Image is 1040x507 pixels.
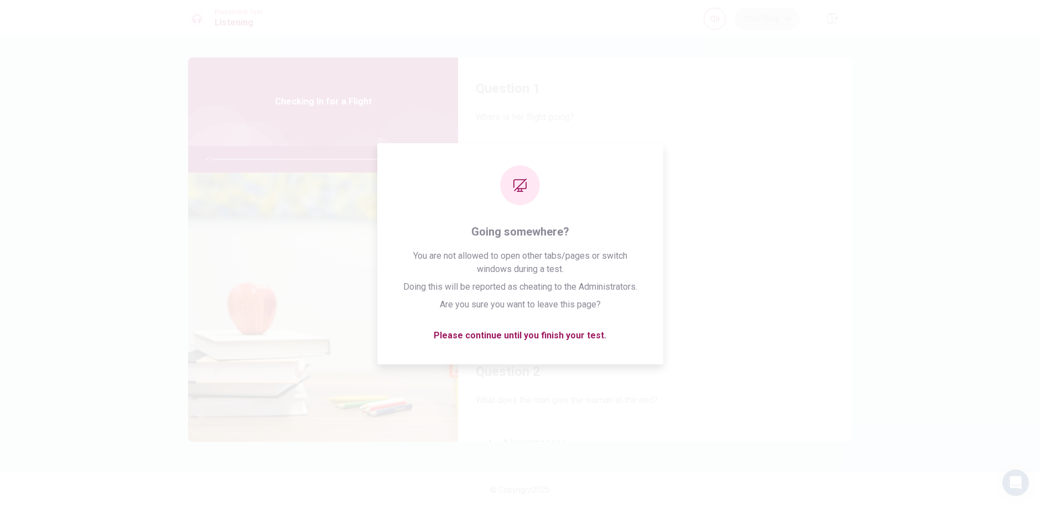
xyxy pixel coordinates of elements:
[188,173,458,442] img: Checking In for a Flight
[503,436,566,449] span: A boarding pass
[476,80,834,97] h4: Question 1
[503,276,587,289] span: [GEOGRAPHIC_DATA]
[1002,469,1029,496] div: Open Intercom Messenger
[476,429,834,457] button: AA boarding pass
[476,187,834,215] button: B[US_STATE]
[215,16,263,29] h1: Listening
[414,146,454,173] span: 04m 53s
[476,111,834,124] span: Where is her flight going?
[275,95,372,108] span: Checking In for a Flight
[215,8,263,16] span: Placement Test
[476,394,834,407] span: What does the man give the woman at the end?
[481,192,498,210] div: B
[503,194,548,207] span: [US_STATE]
[476,146,834,174] button: A[GEOGRAPHIC_DATA]
[481,233,498,250] div: C
[490,485,550,494] span: © Copyright 2025
[503,153,587,166] span: [GEOGRAPHIC_DATA]
[481,434,498,452] div: A
[476,228,834,255] button: C[GEOGRAPHIC_DATA]
[481,274,498,291] div: D
[503,235,587,248] span: [GEOGRAPHIC_DATA]
[476,363,834,380] h4: Question 2
[476,269,834,296] button: D[GEOGRAPHIC_DATA]
[481,151,498,169] div: A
